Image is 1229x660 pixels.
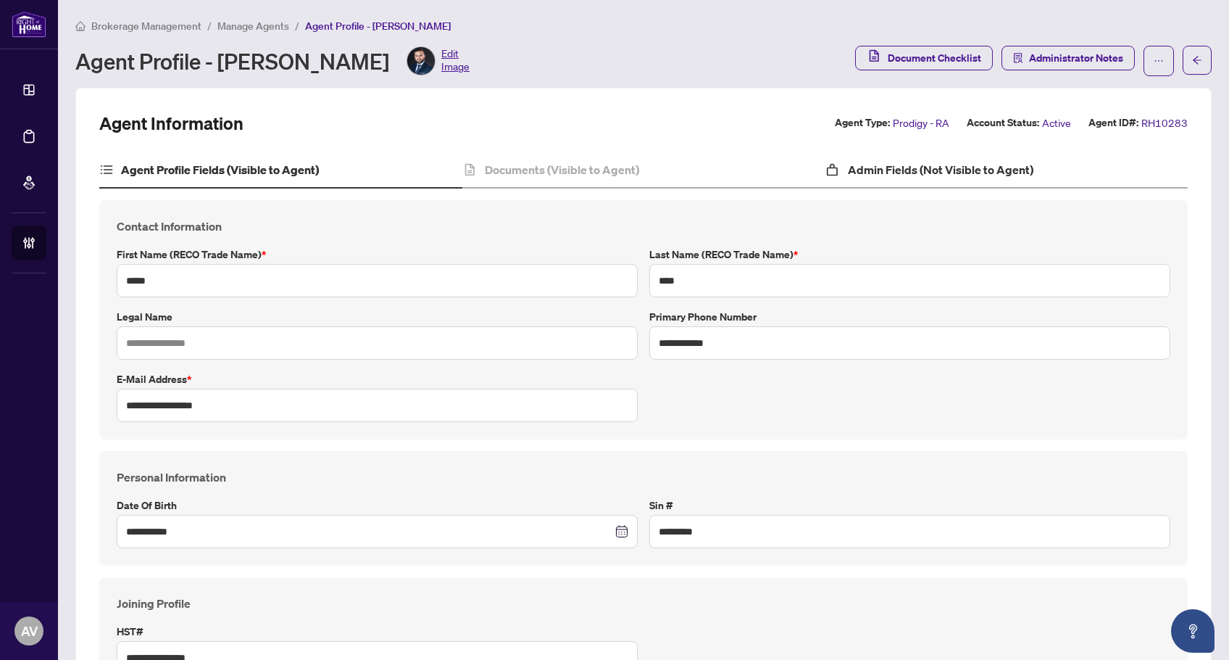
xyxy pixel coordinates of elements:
img: Profile Icon [407,47,435,75]
span: Prodigy - RA [893,115,949,131]
label: HST# [117,624,638,640]
span: home [75,21,86,31]
span: Brokerage Management [91,20,201,33]
span: Administrator Notes [1029,46,1123,70]
h4: Agent Profile Fields (Visible to Agent) [121,161,319,178]
label: Date of Birth [117,498,638,513]
li: / [207,17,212,34]
h4: Admin Fields (Not Visible to Agent) [848,161,1033,178]
li: / [295,17,299,34]
img: logo [12,11,46,38]
span: AV [21,621,38,641]
label: Agent ID#: [1088,115,1138,131]
span: Edit Image [441,46,470,75]
span: Active [1042,115,1071,131]
label: Account Status: [967,115,1039,131]
label: E-mail Address [117,371,638,387]
button: Administrator Notes [1001,46,1135,70]
label: First Name (RECO Trade Name) [117,247,638,263]
span: Document Checklist [888,46,981,70]
span: arrow-left [1192,55,1202,65]
button: Document Checklist [855,46,993,70]
h4: Joining Profile [117,595,1170,612]
h2: Agent Information [99,112,243,135]
span: Manage Agents [217,20,289,33]
label: Agent Type: [835,115,890,131]
span: ellipsis [1154,56,1164,66]
span: RH10283 [1141,115,1188,131]
label: Last Name (RECO Trade Name) [649,247,1170,263]
button: Open asap [1171,609,1215,653]
label: Legal Name [117,309,638,325]
label: Sin # [649,498,1170,513]
span: solution [1013,53,1023,63]
span: Agent Profile - [PERSON_NAME] [305,20,451,33]
h4: Documents (Visible to Agent) [485,161,639,178]
div: Agent Profile - [PERSON_NAME] [75,46,470,75]
h4: Contact Information [117,218,1170,235]
label: Primary Phone Number [649,309,1170,325]
h4: Personal Information [117,469,1170,486]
